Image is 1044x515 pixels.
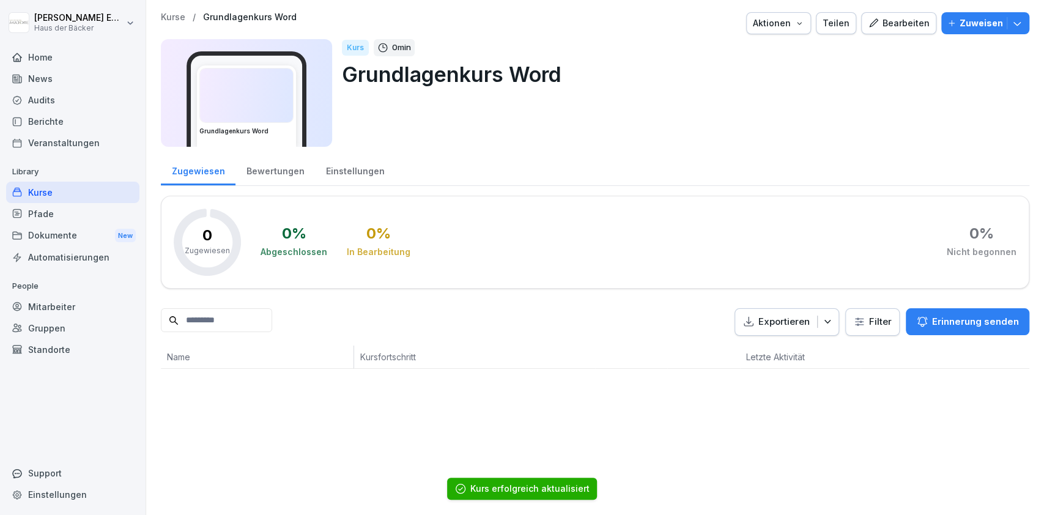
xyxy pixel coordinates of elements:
p: / [193,12,196,23]
a: Audits [6,89,139,111]
div: Teilen [823,17,850,30]
button: Exportieren [735,308,839,336]
p: Name [167,350,347,363]
a: Veranstaltungen [6,132,139,154]
a: News [6,68,139,89]
a: Einstellungen [6,484,139,505]
a: Kurse [161,12,185,23]
div: Bearbeiten [868,17,930,30]
div: Kurs erfolgreich aktualisiert [470,483,590,495]
a: Kurse [6,182,139,203]
button: Teilen [816,12,856,34]
p: People [6,276,139,296]
p: Kursfortschritt [360,350,589,363]
button: Erinnerung senden [906,308,1029,335]
p: Exportieren [758,315,810,329]
a: DokumenteNew [6,224,139,247]
p: 0 min [392,42,411,54]
button: Zuweisen [941,12,1029,34]
div: Support [6,462,139,484]
p: Haus der Bäcker [34,24,124,32]
a: Grundlagenkurs Word [203,12,297,23]
div: Aktionen [753,17,804,30]
a: Standorte [6,339,139,360]
div: Kurs [342,40,369,56]
a: Pfade [6,203,139,224]
p: Library [6,162,139,182]
div: In Bearbeitung [347,246,410,258]
a: Automatisierungen [6,246,139,268]
p: 0 [202,228,212,243]
div: 0 % [366,226,391,241]
a: Mitarbeiter [6,296,139,317]
div: New [115,229,136,243]
div: 0 % [969,226,994,241]
div: Filter [853,316,892,328]
h3: Grundlagenkurs Word [199,127,294,136]
div: 0 % [282,226,306,241]
p: Grundlagenkurs Word [342,59,1020,90]
button: Filter [846,309,899,335]
a: Zugewiesen [161,154,235,185]
a: Berichte [6,111,139,132]
p: Letzte Aktivität [746,350,854,363]
p: [PERSON_NAME] Ehlerding [34,13,124,23]
div: Dokumente [6,224,139,247]
button: Bearbeiten [861,12,936,34]
p: Zugewiesen [185,245,230,256]
button: Aktionen [746,12,811,34]
a: Einstellungen [315,154,395,185]
p: Zuweisen [960,17,1003,30]
a: Gruppen [6,317,139,339]
p: Erinnerung senden [932,315,1019,328]
a: Bewertungen [235,154,315,185]
div: Abgeschlossen [261,246,327,258]
a: Home [6,46,139,68]
div: Nicht begonnen [947,246,1016,258]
